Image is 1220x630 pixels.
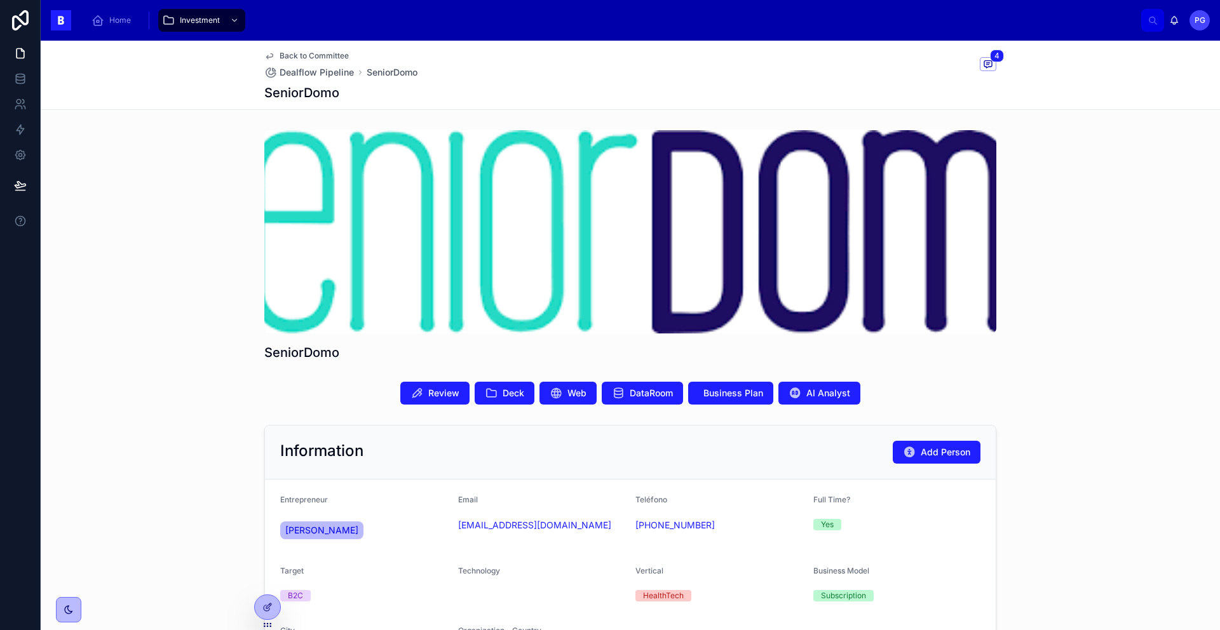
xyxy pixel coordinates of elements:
[264,51,349,61] a: Back to Committee
[635,495,667,504] span: Teléfono
[980,57,996,73] button: 4
[280,521,363,539] a: [PERSON_NAME]
[567,387,586,399] span: Web
[288,590,303,601] div: B2C
[778,382,860,405] button: AI Analyst
[602,382,683,405] button: DataRoom
[280,495,328,504] span: Entrepreneur
[688,382,773,405] button: Business Plan
[158,9,245,32] a: Investment
[921,446,970,459] span: Add Person
[635,566,663,575] span: Vertical
[428,387,459,399] span: Review
[643,590,684,601] div: HealthTech
[264,344,339,361] h1: SeniorDomo
[400,382,470,405] button: Review
[539,382,597,405] button: Web
[180,15,220,25] span: Investment
[806,387,850,399] span: AI Analyst
[280,66,354,79] span: Dealflow Pipeline
[475,382,534,405] button: Deck
[51,10,71,30] img: App logo
[813,495,850,504] span: Full Time?
[893,441,980,464] button: Add Person
[458,519,611,532] a: [EMAIL_ADDRESS][DOMAIN_NAME]
[458,566,500,575] span: Technology
[264,66,354,79] a: Dealflow Pipeline
[280,51,349,61] span: Back to Committee
[503,387,524,399] span: Deck
[1195,15,1205,25] span: PG
[264,84,339,102] h1: SeniorDomo
[81,6,1141,34] div: scrollable content
[990,50,1004,62] span: 4
[458,495,478,504] span: Email
[88,9,140,32] a: Home
[630,387,673,399] span: DataRoom
[821,590,866,601] div: Subscription
[635,519,715,532] a: [PHONE_NUMBER]
[821,519,834,530] div: Yes
[280,441,363,461] h2: Information
[285,524,358,537] span: [PERSON_NAME]
[367,66,417,79] a: SeniorDomo
[280,566,304,575] span: Target
[813,566,869,575] span: Business Model
[703,387,763,399] span: Business Plan
[109,15,131,25] span: Home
